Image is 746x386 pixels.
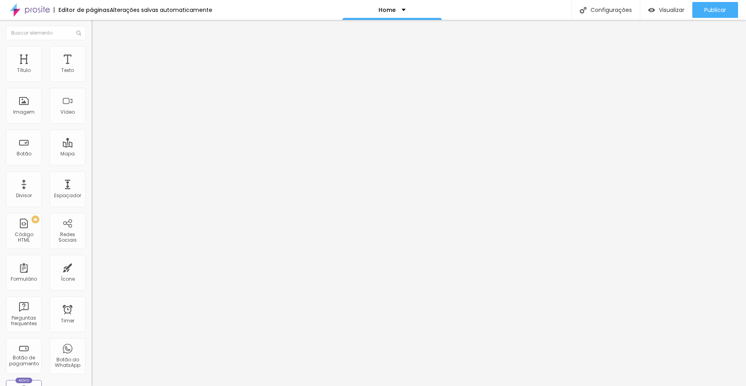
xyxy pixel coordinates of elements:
img: Icone [580,7,587,14]
div: Editor de páginas [54,7,110,13]
div: Botão de pagamento [8,355,39,367]
img: view-1.svg [648,7,655,14]
div: Texto [61,68,74,73]
span: Visualizar [659,7,684,13]
button: Visualizar [640,2,692,18]
div: Divisor [16,193,32,198]
div: Imagem [13,109,35,115]
input: Buscar elemento [6,26,85,40]
iframe: Editor [91,20,746,386]
div: Título [17,68,31,73]
div: Botão [17,151,31,157]
div: Espaçador [54,193,81,198]
div: Redes Sociais [52,232,83,243]
div: Mapa [60,151,75,157]
div: Novo [16,378,33,383]
div: Botão do WhatsApp [52,357,83,369]
div: Ícone [61,276,75,282]
div: Código HTML [8,232,39,243]
span: Publicar [704,7,726,13]
div: Alterações salvas automaticamente [110,7,212,13]
div: Formulário [11,276,37,282]
img: Icone [76,31,81,35]
p: Home [379,7,396,13]
div: Perguntas frequentes [8,315,39,327]
div: Vídeo [60,109,75,115]
button: Publicar [692,2,738,18]
div: Timer [61,318,74,324]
